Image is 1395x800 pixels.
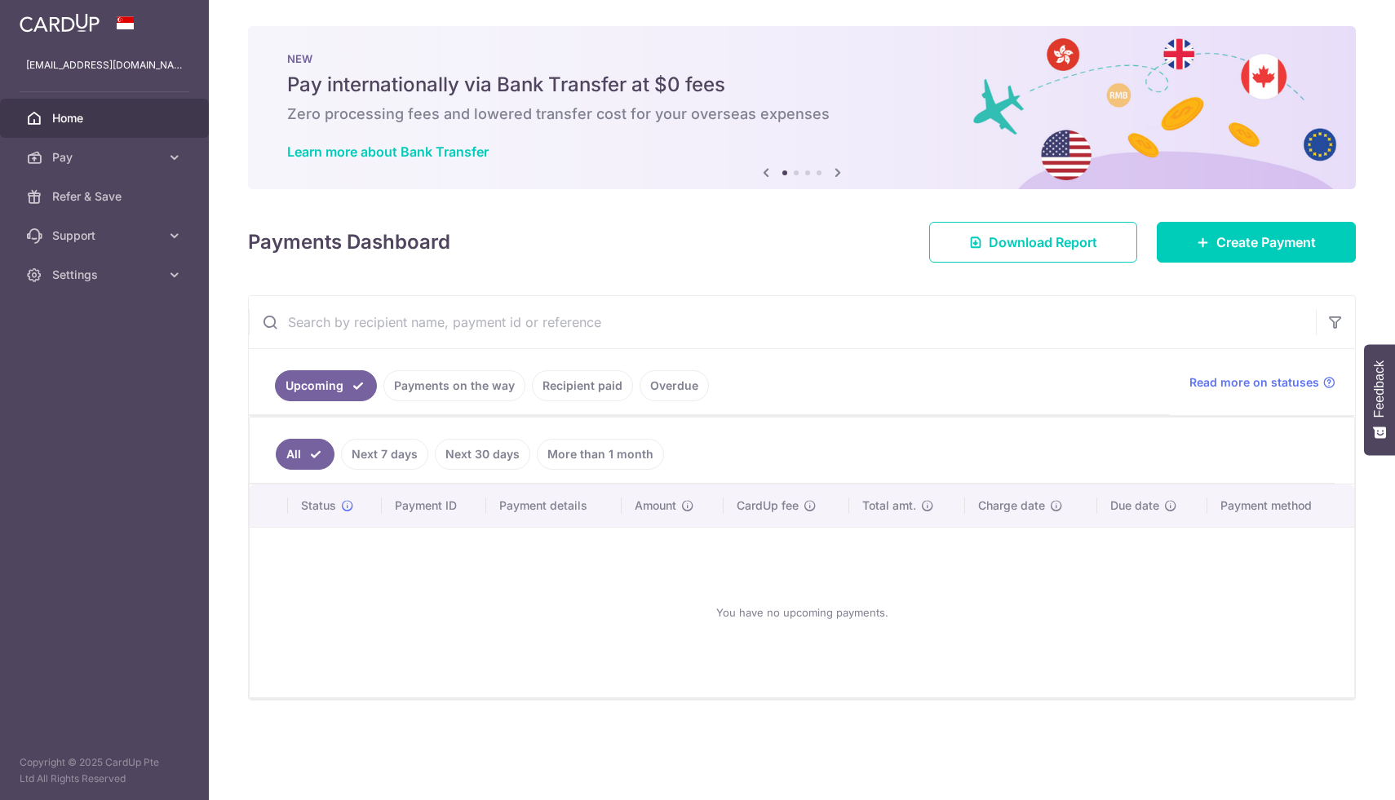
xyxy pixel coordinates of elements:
p: [EMAIL_ADDRESS][DOMAIN_NAME] [26,57,183,73]
span: Create Payment [1216,232,1316,252]
span: Total amt. [862,497,916,514]
input: Search by recipient name, payment id or reference [249,296,1316,348]
span: Read more on statuses [1189,374,1319,391]
span: Download Report [989,232,1097,252]
span: Settings [52,267,160,283]
th: Payment details [486,484,622,527]
a: Upcoming [275,370,377,401]
div: You have no upcoming payments. [269,541,1335,684]
h5: Pay internationally via Bank Transfer at $0 fees [287,72,1317,98]
img: Bank transfer banner [248,26,1356,189]
span: Refer & Save [52,188,160,205]
h6: Zero processing fees and lowered transfer cost for your overseas expenses [287,104,1317,124]
a: Payments on the way [383,370,525,401]
img: CardUp [20,13,100,33]
a: All [276,439,334,470]
span: Due date [1110,497,1159,514]
p: NEW [287,52,1317,65]
span: Amount [635,497,676,514]
a: Recipient paid [532,370,633,401]
span: Charge date [978,497,1045,514]
button: Feedback - Show survey [1364,344,1395,455]
a: Download Report [929,222,1137,263]
span: Pay [52,149,160,166]
th: Payment method [1207,484,1354,527]
span: Feedback [1372,360,1387,418]
a: Learn more about Bank Transfer [287,144,489,160]
a: Next 7 days [341,439,428,470]
iframe: Opens a widget where you can find more information [1290,751,1379,792]
a: More than 1 month [537,439,664,470]
a: Next 30 days [435,439,530,470]
a: Create Payment [1157,222,1356,263]
a: Read more on statuses [1189,374,1335,391]
span: Status [301,497,336,514]
a: Overdue [640,370,709,401]
span: CardUp fee [737,497,799,514]
th: Payment ID [382,484,486,527]
span: Support [52,228,160,244]
h4: Payments Dashboard [248,228,450,257]
span: Home [52,110,160,126]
